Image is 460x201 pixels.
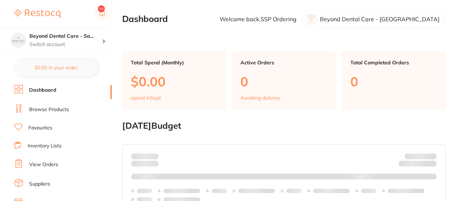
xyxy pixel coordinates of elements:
a: Inventory Lists [28,142,61,150]
p: Active Orders [240,60,327,65]
p: Labels [361,188,376,194]
p: Labels [137,188,152,194]
a: Suppliers [29,181,50,188]
p: Labels extended [164,188,200,194]
a: Total Completed Orders0 [342,51,446,109]
p: spend in Sept [131,95,161,101]
p: 0 [350,74,437,89]
button: $0.00 in your order [14,59,97,76]
p: Switch account [29,41,102,48]
h2: Dashboard [122,14,168,24]
a: Restocq Logo [14,5,60,22]
p: Labels extended [238,188,275,194]
p: Labels extended [388,188,424,194]
h4: Beyond Dental Care - Sandstone Point [29,33,102,40]
strong: $0.00 [424,162,437,168]
a: Total Spend (Monthly)$0.00spend inSept [122,51,226,109]
p: Beyond Dental Care - [GEOGRAPHIC_DATA] [320,16,440,22]
a: Browse Products [29,106,69,113]
p: $0.00 [131,74,217,89]
img: Restocq Logo [14,9,60,18]
p: Budget: [405,153,437,159]
p: Total Spend (Monthly) [131,60,217,65]
img: Beyond Dental Care - Sandstone Point [11,33,26,47]
p: Labels [286,188,302,194]
strong: $NaN [423,153,437,159]
p: Spent: [131,153,158,159]
p: Total Completed Orders [350,60,437,65]
h2: [DATE] Budget [122,121,446,131]
p: Awaiting delivery [240,95,280,101]
a: Dashboard [29,87,56,94]
p: Welcome back, SSP Ordering [220,16,296,22]
p: month [131,159,158,168]
strong: $0.00 [146,153,158,159]
p: Labels extended [313,188,350,194]
a: View Orders [29,161,58,168]
p: Remaining: [399,159,437,168]
a: Active Orders0Awaiting delivery [232,51,336,109]
a: Favourites [28,124,52,132]
p: 0 [240,74,327,89]
p: Labels [212,188,227,194]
